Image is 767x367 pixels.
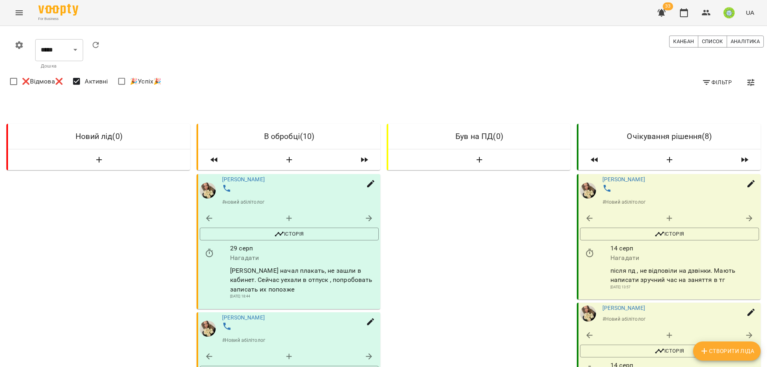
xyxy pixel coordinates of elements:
[698,36,727,48] button: Список
[673,37,694,46] span: Канбан
[727,36,764,48] button: Аналітика
[580,228,759,240] button: Історія
[200,228,379,240] button: Історія
[204,229,375,239] span: Історія
[230,253,379,263] p: Нагадати
[610,253,759,263] p: Нагадати
[584,346,755,356] span: Історія
[585,130,754,143] h6: Очікування рішення ( 8 )
[731,37,760,46] span: Аналітика
[205,130,374,143] h6: В обробці ( 10 )
[11,153,187,167] button: Створити Ліда
[38,4,78,16] img: Voopty Logo
[38,16,78,22] span: For Business
[391,153,567,167] button: Створити Ліда
[580,183,596,198] img: Колесникова Маргарита
[723,7,735,18] img: 8ec40acc98eb0e9459e318a00da59de5.jpg
[395,130,564,143] h6: Був на ПД ( 0 )
[580,345,759,357] button: Історія
[663,2,673,10] span: 33
[746,8,754,17] span: UA
[702,77,732,87] span: Фільтр
[602,176,645,183] a: [PERSON_NAME]
[201,153,227,167] span: Пересунути лідів з колонки
[22,77,63,86] span: ❌Відмова❌
[602,305,645,311] a: [PERSON_NAME]
[222,336,265,343] p: # Новий абілітолог
[222,176,265,183] a: [PERSON_NAME]
[702,37,723,46] span: Список
[602,315,646,323] p: # Новий абілітолог
[580,306,596,321] img: Колесникова Маргарита
[10,3,29,22] button: Menu
[230,266,379,294] p: [PERSON_NAME] начал плакать, не зашли в кабинет. Сейчас уехали в отпуск , попробовать записать их...
[222,314,265,321] a: [PERSON_NAME]
[669,36,698,48] button: Канбан
[610,244,759,253] p: 14 серп
[352,153,377,167] span: Пересунути лідів з колонки
[41,62,77,70] p: Дошка
[200,321,216,337] img: Колесникова Маргарита
[743,5,757,20] button: UA
[230,244,379,253] p: 29 серп
[200,183,216,198] img: Колесникова Маргарита
[610,153,729,167] button: Створити Ліда
[222,198,264,206] p: # новий абілітолог
[693,341,761,361] button: Створити Ліда
[14,130,184,143] h6: Новий лід ( 0 )
[130,77,161,86] span: 🎉Успіх🎉
[230,294,379,300] p: [DATE] 18:44
[610,284,759,290] p: [DATE] 13:57
[230,153,348,167] button: Створити Ліда
[582,153,607,167] span: Пересунути лідів з колонки
[699,75,735,89] button: Фільтр
[610,266,759,284] p: після пд , не відповіли на дзвінки. Мають написати зручний час на заняття в тг
[85,77,108,86] span: Активні
[602,198,646,206] p: # Новий абілітолог
[584,229,755,239] span: Історія
[699,346,754,356] span: Створити Ліда
[732,153,757,167] span: Пересунути лідів з колонки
